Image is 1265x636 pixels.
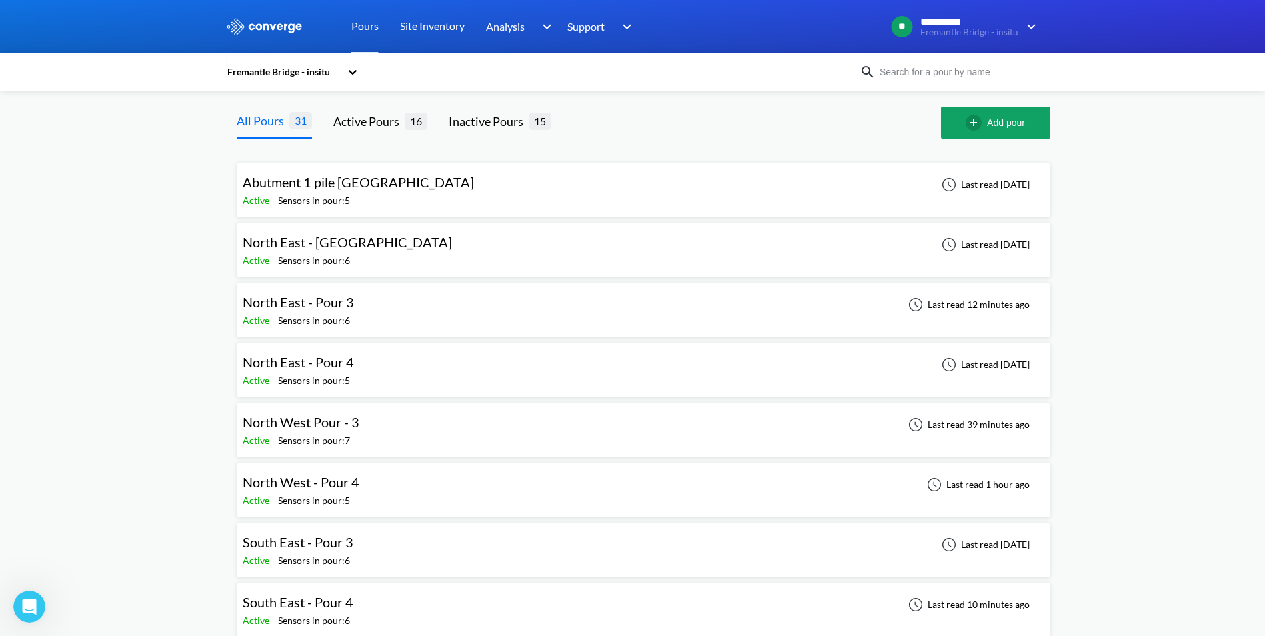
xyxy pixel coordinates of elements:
span: Home [51,449,81,459]
button: Messages [133,416,267,469]
span: North West - Pour 4 [243,474,359,490]
span: Active [243,255,272,266]
div: Sensors in pour: 5 [278,193,350,208]
img: logo_ewhite.svg [226,18,303,35]
span: - [272,435,278,446]
div: Sensors in pour: 7 [278,433,350,448]
img: downArrow.svg [614,19,636,35]
div: Last read 10 minutes ago [901,597,1034,613]
span: 31 [289,112,312,129]
span: Active [243,315,272,326]
span: North East - Pour 3 [243,294,354,310]
a: South East - Pour 4Active-Sensors in pour:6Last read 10 minutes ago [237,598,1050,609]
span: North East - [GEOGRAPHIC_DATA] [243,234,452,250]
div: Last read [DATE] [934,177,1034,193]
div: Fremantle Bridge - insitu [226,65,341,79]
div: Close [229,21,253,45]
span: - [272,555,278,566]
iframe: Intercom live chat [13,591,45,623]
span: North East - Pour 4 [243,354,354,370]
div: Sensors in pour: 5 [278,373,350,388]
div: Active Pours [333,112,405,131]
div: Profile image for Greg [181,21,208,48]
span: - [272,615,278,626]
img: downArrow.svg [1018,19,1040,35]
span: Active [243,495,272,506]
img: add-circle-outline.svg [966,115,987,131]
a: South East - Pour 3Active-Sensors in pour:6Last read [DATE] [237,538,1050,549]
img: logo [27,25,83,47]
span: Active [243,195,272,206]
div: Last read [DATE] [934,237,1034,253]
span: Active [243,615,272,626]
a: North East - Pour 4Active-Sensors in pour:5Last read [DATE] [237,358,1050,369]
div: Last read [DATE] [934,537,1034,553]
div: All Pours [237,111,289,130]
span: South East - Pour 4 [243,594,353,610]
div: Send us a message [27,191,223,205]
p: How can we help? [27,140,240,163]
div: Last read 39 minutes ago [901,417,1034,433]
span: Support [567,18,605,35]
div: Sensors in pour: 5 [278,493,350,508]
div: Sensors in pour: 6 [278,553,350,568]
span: Messages [177,449,223,459]
input: Search for a pour by name [876,65,1037,79]
img: icon-search.svg [860,64,876,80]
img: downArrow.svg [533,19,555,35]
span: - [272,255,278,266]
span: - [272,375,278,386]
a: North East - Pour 3Active-Sensors in pour:6Last read 12 minutes ago [237,298,1050,309]
span: North West Pour - 3 [243,414,359,430]
span: Analysis [486,18,525,35]
div: Last read [DATE] [934,357,1034,373]
div: Last read 12 minutes ago [901,297,1034,313]
a: North East - [GEOGRAPHIC_DATA]Active-Sensors in pour:6Last read [DATE] [237,238,1050,249]
span: - [272,315,278,326]
a: North West - Pour 4Active-Sensors in pour:5Last read 1 hour ago [237,478,1050,489]
span: Active [243,555,272,566]
a: North West Pour - 3Active-Sensors in pour:7Last read 39 minutes ago [237,418,1050,429]
span: Fremantle Bridge - insitu [920,27,1018,37]
span: South East - Pour 3 [243,534,353,550]
div: Last read 1 hour ago [920,477,1034,493]
div: Sensors in pour: 6 [278,313,350,328]
span: - [272,195,278,206]
span: 16 [405,113,427,129]
div: Send us a messageWe will reply as soon as we can [13,179,253,230]
div: Sensors in pour: 6 [278,253,350,268]
div: Sensors in pour: 6 [278,613,350,628]
span: - [272,495,278,506]
div: Inactive Pours [449,112,529,131]
button: Add pour [941,107,1050,139]
span: Active [243,375,272,386]
div: We will reply as soon as we can [27,205,223,219]
a: Abutment 1 pile [GEOGRAPHIC_DATA]Active-Sensors in pour:5Last read [DATE] [237,178,1050,189]
span: Active [243,435,272,446]
span: 15 [529,113,551,129]
span: Abutment 1 pile [GEOGRAPHIC_DATA] [243,174,474,190]
p: Hi [PERSON_NAME] 👋 [27,95,240,140]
